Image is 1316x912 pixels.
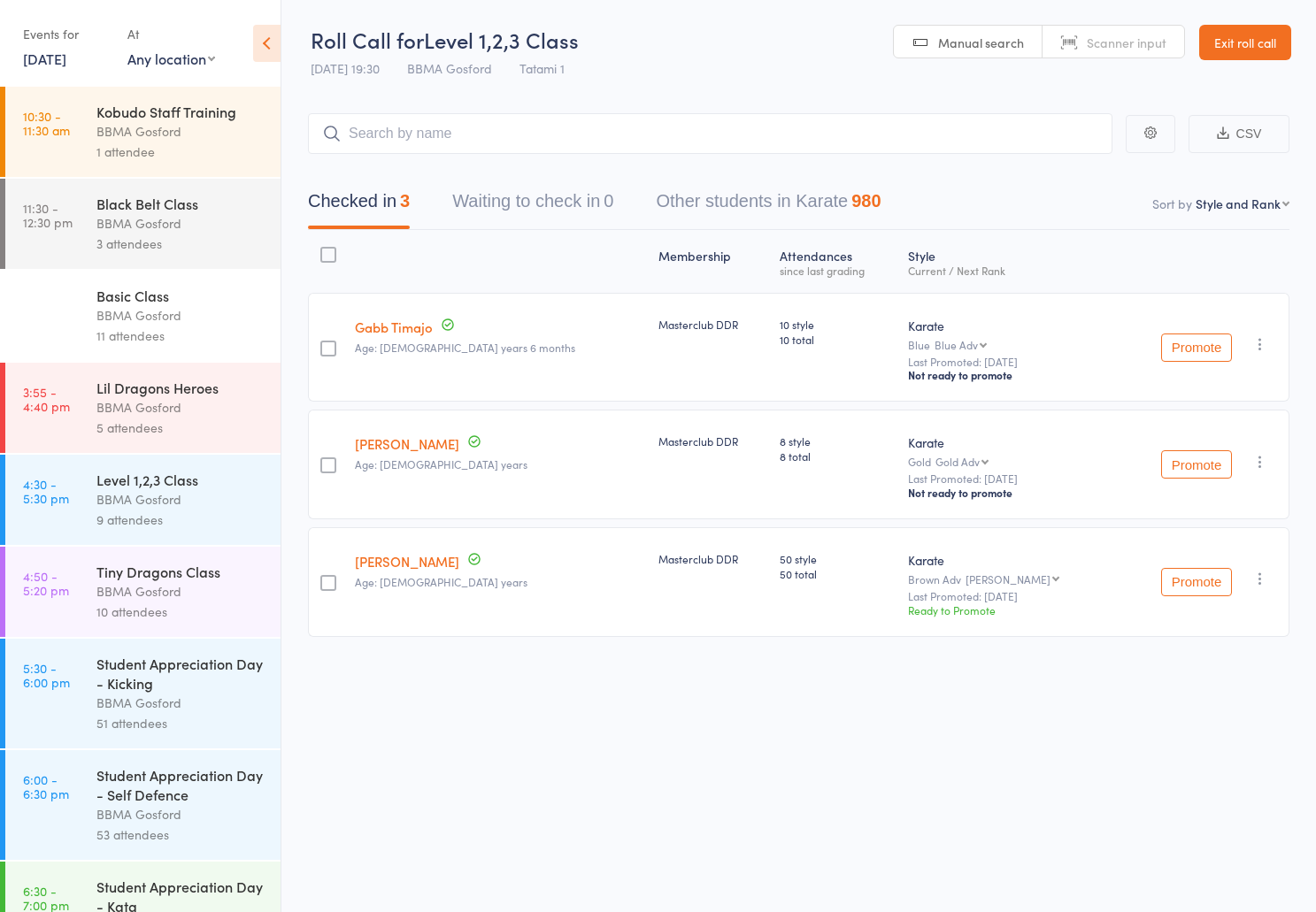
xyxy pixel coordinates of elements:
span: Scanner input [1087,34,1166,51]
time: 10:30 - 11:30 am [23,109,70,137]
span: Age: [DEMOGRAPHIC_DATA] years [355,456,527,471]
div: BBMA Gosford [96,305,266,326]
div: BBMA Gosford [96,489,266,510]
div: Current / Next Rank [908,264,1108,276]
span: 8 style [780,433,894,448]
button: Other students in Karate980 [656,182,881,229]
span: Tatami 1 [519,59,565,77]
span: [DATE] 19:30 [311,59,380,77]
div: Black Belt Class [96,194,266,213]
div: Masterclub DDR [658,317,766,332]
time: 6:00 - 6:30 pm [23,772,69,801]
a: 5:30 -6:00 pmStudent Appreciation Day - KickingBBMA Gosford51 attendees [5,639,281,748]
div: 980 [851,191,881,211]
button: Waiting to check in0 [452,182,613,229]
span: Manual search [938,34,1024,51]
button: Promote [1161,568,1232,596]
div: Not ready to promote [908,368,1108,382]
div: Lil Dragons Heroes [96,378,266,397]
div: BBMA Gosford [96,804,266,824]
div: Karate [908,317,1108,334]
div: Masterclub DDR [658,551,766,566]
span: Age: [DEMOGRAPHIC_DATA] years [355,574,527,589]
div: Gold [908,456,1108,467]
div: Karate [908,433,1108,451]
span: Level 1,2,3 Class [424,25,579,54]
div: [PERSON_NAME] [966,573,1050,585]
a: Gabb Timajo [355,318,433,336]
time: 4:30 - 5:30 pm [23,477,69,505]
a: 4:30 -5:30 pmLevel 1,2,3 ClassBBMA Gosford9 attendees [5,455,281,545]
div: Style and Rank [1196,195,1281,212]
div: Tiny Dragons Class [96,562,266,581]
span: 50 style [780,551,894,566]
div: Not ready to promote [908,486,1108,500]
button: Checked in3 [308,182,410,229]
div: BBMA Gosford [96,693,266,713]
button: Promote [1161,333,1232,362]
div: At [127,19,215,49]
div: Basic Class [96,286,266,305]
div: 11 attendees [96,326,266,346]
div: Kobudo Staff Training [96,102,266,121]
div: 3 [400,191,410,211]
div: Blue Adv [935,339,978,350]
button: CSV [1189,115,1289,153]
div: Level 1,2,3 Class [96,470,266,489]
span: 50 total [780,566,894,581]
span: 10 total [780,332,894,347]
div: 9 attendees [96,510,266,530]
button: Promote [1161,450,1232,479]
a: Exit roll call [1199,25,1291,60]
div: Student Appreciation Day - Self Defence [96,765,266,804]
a: 11:30 -12:30 pmBlack Belt ClassBBMA Gosford3 attendees [5,179,281,269]
div: BBMA Gosford [96,121,266,142]
a: 6:00 -6:30 pmStudent Appreciation Day - Self DefenceBBMA Gosford53 attendees [5,750,281,860]
div: Karate [908,551,1108,569]
span: Roll Call for [311,25,424,54]
span: BBMA Gosford [407,59,492,77]
a: [PERSON_NAME] [355,434,459,453]
small: Last Promoted: [DATE] [908,590,1108,602]
a: 3:30 -4:15 pmBasic ClassBBMA Gosford11 attendees [5,271,281,361]
time: 5:30 - 6:00 pm [23,661,70,689]
div: Membership [651,238,773,285]
div: 3 attendees [96,234,266,254]
div: Any location [127,49,215,68]
div: 0 [604,191,613,211]
div: Masterclub DDR [658,433,766,448]
a: 4:50 -5:20 pmTiny Dragons ClassBBMA Gosford10 attendees [5,547,281,637]
a: [DATE] [23,49,66,68]
a: 10:30 -11:30 amKobudo Staff TrainingBBMA Gosford1 attendee [5,87,281,177]
div: 10 attendees [96,602,266,622]
span: 8 total [780,448,894,464]
div: Blue [908,339,1108,350]
div: BBMA Gosford [96,581,266,602]
div: 5 attendees [96,418,266,438]
div: 1 attendee [96,142,266,162]
small: Last Promoted: [DATE] [908,356,1108,368]
time: 11:30 - 12:30 pm [23,201,73,229]
div: since last grading [780,264,894,276]
div: Brown Adv [908,573,1108,585]
div: 51 attendees [96,713,266,733]
div: Gold Adv [935,456,980,467]
a: 3:55 -4:40 pmLil Dragons HeroesBBMA Gosford5 attendees [5,363,281,453]
div: Style [901,238,1115,285]
time: 6:30 - 7:00 pm [23,884,69,912]
time: 3:30 - 4:15 pm [23,293,67,321]
small: Last Promoted: [DATE] [908,472,1108,485]
div: Events for [23,19,110,49]
input: Search by name [308,113,1112,154]
time: 3:55 - 4:40 pm [23,385,70,413]
div: Atten­dances [773,238,901,285]
div: BBMA Gosford [96,397,266,418]
span: 10 style [780,317,894,332]
div: BBMA Gosford [96,213,266,234]
a: [PERSON_NAME] [355,552,459,571]
div: Student Appreciation Day - Kicking [96,654,266,693]
span: Age: [DEMOGRAPHIC_DATA] years 6 months [355,340,575,355]
div: Ready to Promote [908,602,1108,617]
label: Sort by [1152,195,1192,212]
div: 53 attendees [96,824,266,845]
